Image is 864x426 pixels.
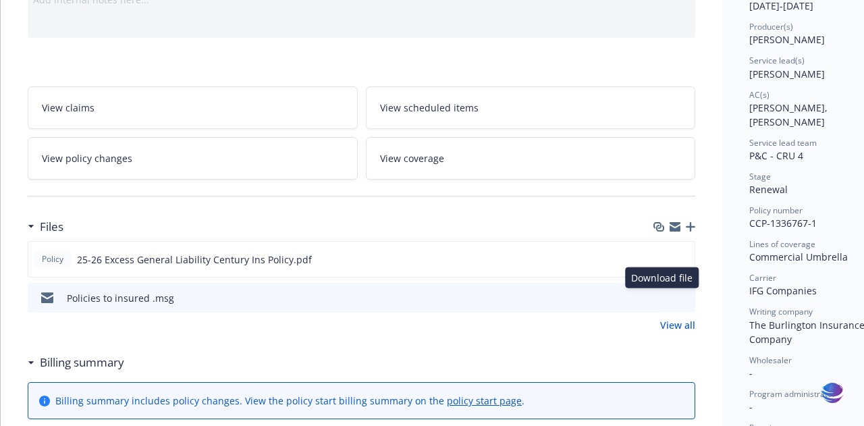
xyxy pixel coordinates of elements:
[40,218,63,236] h3: Files
[749,171,771,182] span: Stage
[42,151,132,165] span: View policy changes
[749,101,830,128] span: [PERSON_NAME], [PERSON_NAME]
[749,272,776,284] span: Carrier
[821,381,844,406] img: svg+xml;base64,PHN2ZyB3aWR0aD0iMzQiIGhlaWdodD0iMzQiIHZpZXdCb3g9IjAgMCAzNCAzNCIgZmlsbD0ibm9uZSIgeG...
[39,253,66,265] span: Policy
[42,101,94,115] span: View claims
[28,137,358,180] a: View policy changes
[749,89,769,101] span: AC(s)
[749,306,813,317] span: Writing company
[749,137,817,149] span: Service lead team
[366,137,696,180] a: View coverage
[749,205,803,216] span: Policy number
[625,267,699,288] div: Download file
[749,367,753,379] span: -
[366,86,696,129] a: View scheduled items
[380,101,479,115] span: View scheduled items
[749,68,825,80] span: [PERSON_NAME]
[28,354,124,371] div: Billing summary
[749,354,792,366] span: Wholesaler
[749,217,817,230] span: CCP-1336767-1
[55,394,524,408] div: Billing summary includes policy changes. View the policy start billing summary on the .
[749,21,793,32] span: Producer(s)
[67,291,174,305] div: Policies to insured .msg
[40,354,124,371] h3: Billing summary
[749,238,815,250] span: Lines of coverage
[749,400,753,413] span: -
[656,291,667,305] button: download file
[447,394,522,407] a: policy start page
[749,388,836,400] span: Program administrator
[749,183,788,196] span: Renewal
[655,252,666,267] button: download file
[749,55,805,66] span: Service lead(s)
[749,149,803,162] span: P&C - CRU 4
[660,318,695,332] a: View all
[380,151,444,165] span: View coverage
[77,252,312,267] span: 25-26 Excess General Liability Century Ins Policy.pdf
[749,33,825,46] span: [PERSON_NAME]
[749,284,817,297] span: IFG Companies
[28,218,63,236] div: Files
[678,291,690,305] button: preview file
[28,86,358,129] a: View claims
[677,252,689,267] button: preview file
